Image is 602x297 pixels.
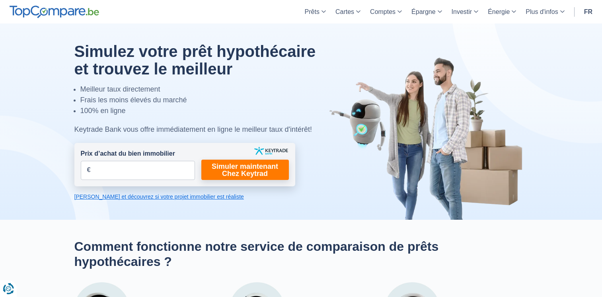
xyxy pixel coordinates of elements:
img: TopCompare [10,6,99,18]
li: Meilleur taux directement [80,84,334,95]
a: Simuler maintenant Chez Keytrad [201,160,289,180]
li: Frais les moins élevés du marché [80,95,334,106]
span: € [87,166,91,175]
label: Prix d’achat du bien immobilier [81,149,175,158]
h1: Simulez votre prêt hypothécaire et trouvez le meilleur [74,43,334,78]
img: image-hero [329,57,528,220]
a: [PERSON_NAME] et découvrez si votre projet immobilier est réaliste [74,193,295,201]
div: Keytrade Bank vous offre immédiatement en ligne le meilleur taux d'intérêt! [74,124,334,135]
img: keytrade [254,147,288,155]
li: 100% en ligne [80,106,334,116]
h2: Comment fonctionne notre service de comparaison de prêts hypothécaires ? [74,239,528,270]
